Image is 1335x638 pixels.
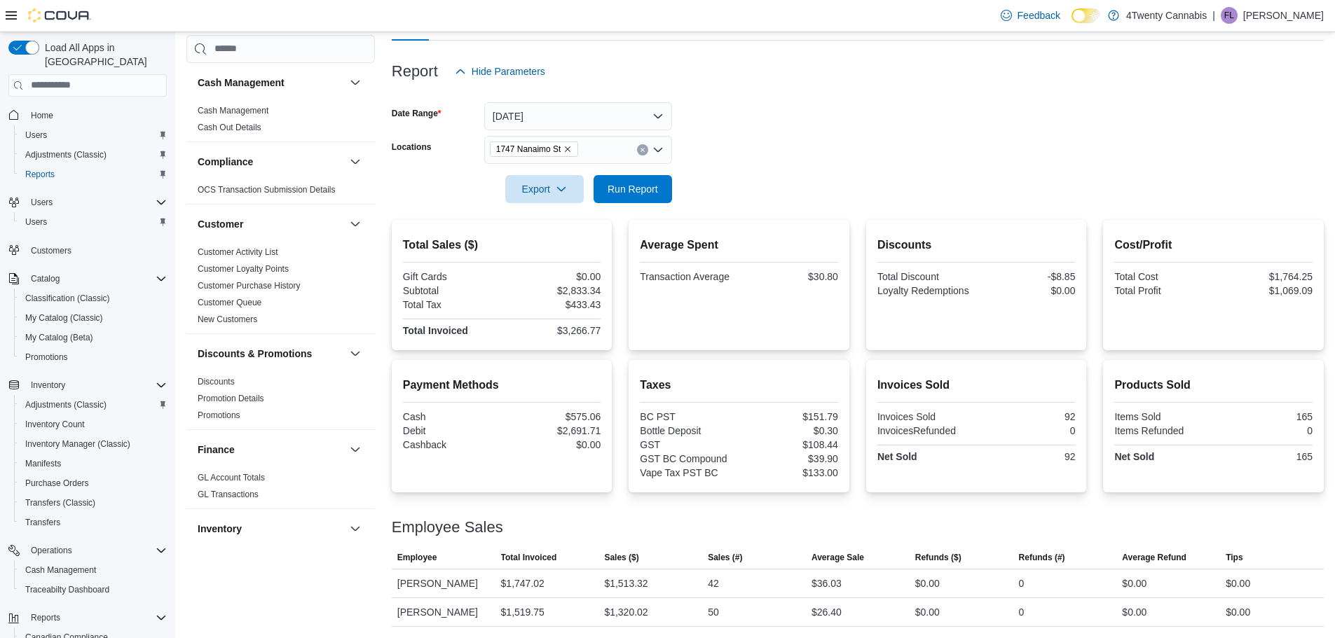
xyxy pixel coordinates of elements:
a: Promotions [20,349,74,366]
button: Discounts & Promotions [198,347,344,361]
span: 1747 Nanaimo St [496,142,561,156]
button: Operations [3,541,172,560]
span: Promotions [198,410,240,421]
button: Inventory [198,522,344,536]
a: Feedback [995,1,1066,29]
h2: Discounts [877,237,1076,254]
button: Reports [25,609,66,626]
a: Adjustments (Classic) [20,396,112,413]
div: [PERSON_NAME] [392,598,495,626]
span: Dark Mode [1072,23,1072,24]
button: Remove 1747 Nanaimo St from selection in this group [563,145,572,153]
a: Customer Queue [198,298,261,307]
div: BC PST [640,411,736,422]
span: Run Report [608,182,658,196]
div: Customer [186,244,375,333]
button: Transfers (Classic) [14,493,172,513]
span: Transfers (Classic) [25,497,95,508]
a: OCS Transaction Submission Details [198,185,336,195]
h2: Products Sold [1114,377,1313,394]
button: Clear input [637,144,648,155]
button: Adjustments (Classic) [14,145,172,165]
div: 92 [979,451,1075,462]
button: Inventory Count [14,415,172,434]
a: Discounts [198,377,235,387]
div: $0.00 [1122,575,1146,592]
button: Export [505,175,584,203]
div: Debit [403,425,499,436]
div: $1,764.25 [1217,271,1313,282]
a: Customer Loyalty Points [198,264,289,274]
div: 0 [1019,604,1025,620]
span: Adjustments (Classic) [20,146,167,163]
div: $1,513.32 [604,575,648,592]
div: Total Profit [1114,285,1210,296]
a: Promotion Details [198,394,264,403]
button: Open list of options [652,144,664,155]
div: $575.06 [505,411,601,422]
div: Cash [403,411,499,422]
span: Total Invoiced [501,552,557,563]
div: $0.00 [1122,604,1146,620]
span: 1747 Nanaimo St [490,141,579,157]
div: $1,747.02 [501,575,545,592]
span: Cash Management [25,564,96,576]
button: [DATE] [484,102,672,130]
span: Customers [31,245,71,256]
div: $0.30 [742,425,838,436]
button: Cash Management [198,76,344,90]
span: Catalog [25,270,167,287]
span: Classification (Classic) [25,293,110,304]
button: Inventory [347,520,364,537]
div: Cash Management [186,102,375,141]
span: Inventory Manager (Classic) [25,438,130,450]
div: Vape Tax PST BC [640,467,736,478]
div: $2,833.34 [505,285,601,296]
button: Finance [198,443,344,457]
div: 0 [979,425,1075,436]
div: 92 [979,411,1075,422]
button: Discounts & Promotions [347,345,364,362]
span: Promotions [25,352,68,363]
span: Adjustments (Classic) [25,399,107,410]
a: Home [25,107,59,124]
div: $0.00 [505,439,601,450]
div: $133.00 [742,467,838,478]
button: Inventory Manager (Classic) [14,434,172,454]
span: Customers [25,242,167,259]
h2: Average Spent [640,237,838,254]
div: GST BC Compound [640,453,736,464]
button: Manifests [14,454,172,473]
span: Average Sale [812,552,864,563]
span: GL Transactions [198,489,259,500]
h3: Employee Sales [392,519,503,536]
span: Adjustments (Classic) [20,396,167,413]
span: Users [31,197,53,208]
a: My Catalog (Beta) [20,329,99,346]
span: GL Account Totals [198,472,265,483]
span: Tips [1226,552,1242,563]
span: Home [31,110,53,121]
span: Transfers (Classic) [20,494,167,511]
div: 42 [708,575,719,592]
span: Customer Loyalty Points [198,263,289,275]
div: $2,691.71 [505,425,601,436]
h3: Compliance [198,155,253,169]
div: Total Tax [403,299,499,310]
div: Cashback [403,439,499,450]
span: Cash Management [20,562,167,578]
span: Hide Parameters [472,64,545,78]
div: $1,519.75 [501,604,545,620]
button: Users [14,125,172,145]
div: Subtotal [403,285,499,296]
a: Cash Out Details [198,123,261,132]
span: Catalog [31,273,60,284]
button: Catalog [3,269,172,289]
div: Invoices Sold [877,411,973,422]
div: $3,266.77 [505,325,601,336]
a: My Catalog (Classic) [20,310,109,326]
span: Inventory Count [25,419,85,430]
a: Customer Purchase History [198,281,301,291]
span: Manifests [20,455,167,472]
span: Purchase Orders [20,475,167,492]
